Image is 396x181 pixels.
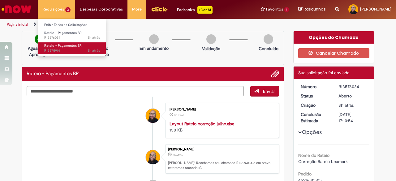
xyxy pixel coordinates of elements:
[65,7,71,12] span: 2
[298,70,349,75] span: Sua solicitação foi enviada
[132,6,142,12] span: More
[296,93,334,99] dt: Status
[173,153,183,157] span: 3h atrás
[44,43,82,48] span: Rateio - Pagamentos BR
[298,159,348,164] span: Correção Rateio Lexmark
[298,48,370,58] button: Cancelar Chamado
[149,34,159,44] img: img-circle-grey.png
[263,88,275,94] span: Enviar
[88,48,100,53] time: 29/09/2025 10:55:31
[1,3,32,15] img: ServiceNow
[44,31,82,35] span: Rateio - Pagamentos BR
[44,35,100,40] span: R13576034
[140,45,169,51] p: Em andamento
[298,153,329,158] b: Nome do Rateio
[284,7,289,12] span: 1
[264,34,273,44] img: img-circle-grey.png
[174,113,184,117] span: 3h atrás
[173,153,183,157] time: 29/09/2025 11:10:51
[7,22,28,27] a: Página inicial
[146,150,160,164] div: Emerson da Silva de Castro
[38,19,106,56] ul: Requisições
[88,35,100,40] time: 29/09/2025 11:10:52
[38,30,106,41] a: Aberto R13576034 : Rateio - Pagamentos BR
[168,148,276,151] div: [PERSON_NAME]
[271,70,279,78] button: Adicionar anexos
[338,84,367,90] div: R13576034
[174,113,184,117] time: 29/09/2025 11:10:49
[44,48,100,53] span: R13575914
[27,86,244,96] textarea: Digite sua mensagem aqui...
[296,84,334,90] dt: Número
[5,19,259,30] ul: Trilhas de página
[88,48,100,53] span: 3h atrás
[298,171,312,177] b: Pedido
[170,108,273,111] div: [PERSON_NAME]
[42,6,64,12] span: Requisições
[38,22,106,28] a: Exibir Todas as Solicitações
[338,111,367,124] div: [DATE] 17:10:54
[338,102,367,108] div: 29/09/2025 11:10:51
[202,45,220,52] p: Validação
[38,42,106,54] a: Aberto R13575914 : Rateio - Pagamentos BR
[168,161,276,170] p: [PERSON_NAME]! Recebemos seu chamado R13576034 e em breve estaremos atuando.
[259,45,278,52] p: Concluído
[170,121,273,133] div: 150 KB
[197,6,213,14] p: +GenAi
[360,6,391,12] span: [PERSON_NAME]
[170,121,234,127] a: Layout Rateio correção julho.xlsx
[27,144,279,174] li: Emerson da Silva de Castro
[298,6,326,12] a: Rascunhos
[250,86,279,97] button: Enviar
[146,109,160,123] div: Emerson da Silva de Castro
[296,111,334,124] dt: Conclusão Estimada
[151,4,168,14] img: click_logo_yellow_360x200.png
[338,102,354,108] time: 29/09/2025 11:10:51
[338,93,367,99] div: Aberto
[35,34,44,44] img: check-circle-green.png
[80,6,123,12] span: Despesas Corporativas
[294,31,374,44] div: Opções do Chamado
[177,6,213,14] div: Padroniza
[303,6,326,12] span: Rascunhos
[266,6,283,12] span: Favoritos
[206,34,216,44] img: img-circle-grey.png
[27,71,79,77] h2: Rateio - Pagamentos BR Histórico de tíquete
[24,45,54,58] p: Aguardando Aprovação
[338,102,354,108] span: 3h atrás
[88,35,100,40] span: 3h atrás
[296,102,334,108] dt: Criação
